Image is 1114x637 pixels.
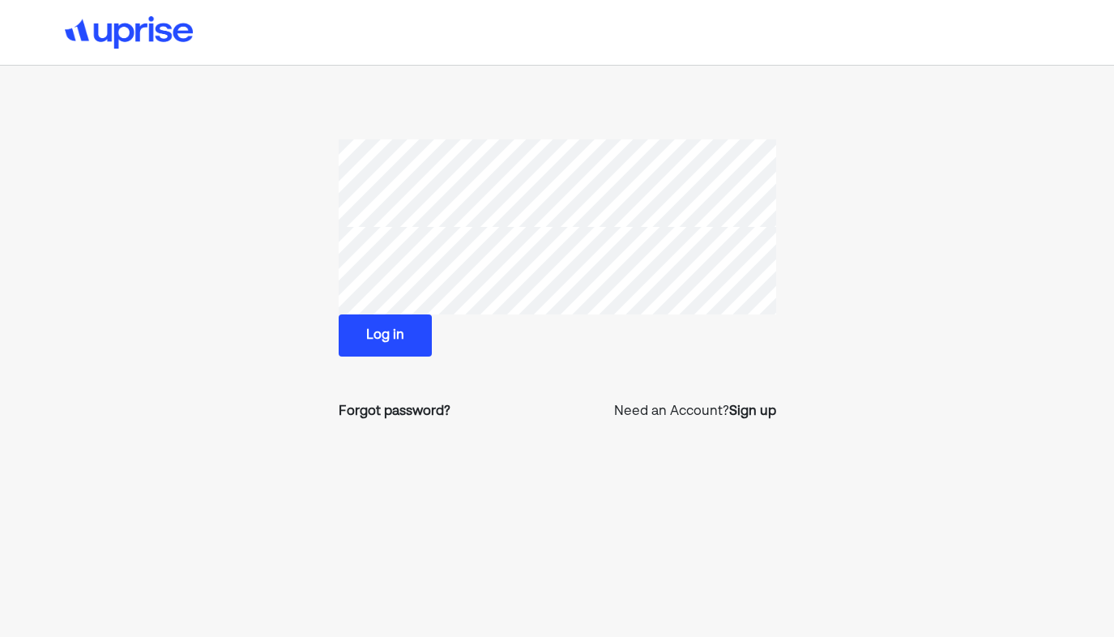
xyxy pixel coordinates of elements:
[339,402,450,421] a: Forgot password?
[729,402,776,421] a: Sign up
[614,402,776,421] p: Need an Account?
[339,314,432,357] button: Log in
